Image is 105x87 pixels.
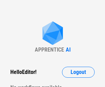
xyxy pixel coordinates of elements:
img: Apprentice AI [39,21,66,46]
div: AI [66,46,71,53]
div: Hello Editor ! [10,67,36,78]
button: Logout [62,67,95,78]
div: APPRENTICE [35,46,64,53]
span: Logout [71,69,86,75]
